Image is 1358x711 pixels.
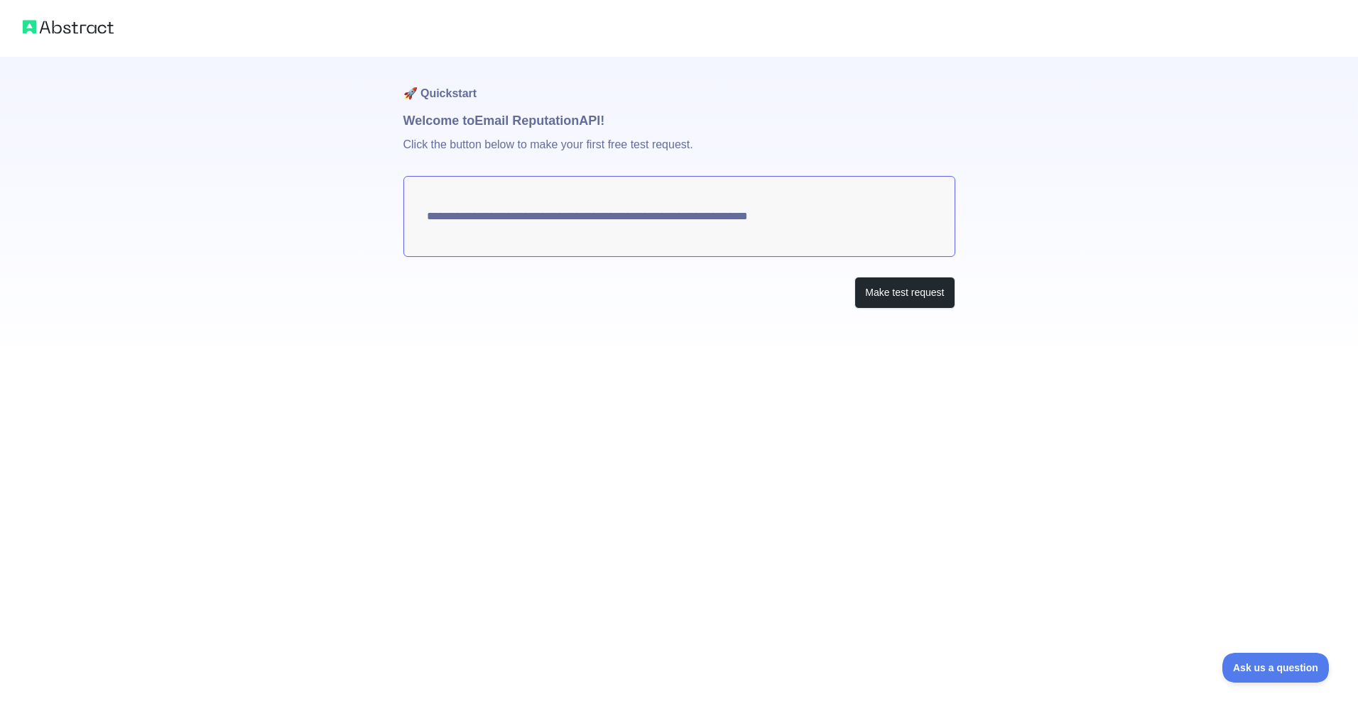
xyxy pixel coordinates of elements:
h1: Welcome to Email Reputation API! [403,111,955,131]
button: Make test request [854,277,955,309]
iframe: Toggle Customer Support [1222,653,1330,683]
h1: 🚀 Quickstart [403,57,955,111]
img: Abstract logo [23,17,114,37]
p: Click the button below to make your first free test request. [403,131,955,176]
